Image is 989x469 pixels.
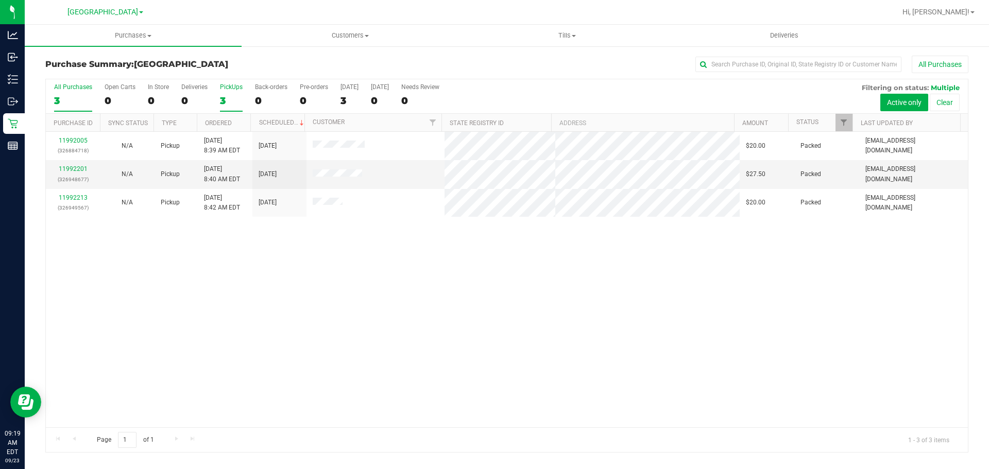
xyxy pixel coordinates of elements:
[181,95,208,107] div: 0
[181,83,208,91] div: Deliveries
[255,83,287,91] div: Back-orders
[259,141,277,151] span: [DATE]
[8,30,18,40] inline-svg: Analytics
[204,193,240,213] span: [DATE] 8:42 AM EDT
[52,175,94,184] p: (326948677)
[912,56,968,73] button: All Purchases
[105,83,135,91] div: Open Carts
[861,119,913,127] a: Last Updated By
[862,83,929,92] span: Filtering on status:
[259,198,277,207] span: [DATE]
[900,432,958,447] span: 1 - 3 of 3 items
[259,119,306,126] a: Scheduled
[746,198,765,207] span: $20.00
[105,95,135,107] div: 0
[59,165,88,172] a: 11992201
[205,119,232,127] a: Ordered
[458,25,675,46] a: Tills
[88,432,162,448] span: Page of 1
[118,432,137,448] input: 1
[45,60,353,69] h3: Purchase Summary:
[8,74,18,84] inline-svg: Inventory
[10,387,41,418] iframe: Resource center
[300,83,328,91] div: Pre-orders
[162,119,177,127] a: Type
[204,164,240,184] span: [DATE] 8:40 AM EDT
[122,198,133,207] button: N/A
[54,83,92,91] div: All Purchases
[756,31,812,40] span: Deliveries
[161,169,180,179] span: Pickup
[742,119,768,127] a: Amount
[8,118,18,129] inline-svg: Retail
[242,31,458,40] span: Customers
[67,8,138,16] span: [GEOGRAPHIC_DATA]
[25,25,242,46] a: Purchases
[931,83,960,92] span: Multiple
[54,119,93,127] a: Purchase ID
[796,118,819,126] a: Status
[52,146,94,155] p: (326884718)
[54,95,92,107] div: 3
[424,114,441,131] a: Filter
[902,8,969,16] span: Hi, [PERSON_NAME]!
[220,83,243,91] div: PickUps
[371,95,389,107] div: 0
[800,198,821,207] span: Packed
[8,141,18,151] inline-svg: Reports
[551,114,734,132] th: Address
[865,193,962,213] span: [EMAIL_ADDRESS][DOMAIN_NAME]
[865,136,962,155] span: [EMAIL_ADDRESS][DOMAIN_NAME]
[59,194,88,201] a: 11992213
[122,199,133,206] span: Not Applicable
[122,141,133,151] button: N/A
[255,95,287,107] div: 0
[122,169,133,179] button: N/A
[676,25,893,46] a: Deliveries
[25,31,242,40] span: Purchases
[148,83,169,91] div: In Store
[5,457,20,464] p: 09/23
[800,169,821,179] span: Packed
[401,95,439,107] div: 0
[450,119,504,127] a: State Registry ID
[242,25,458,46] a: Customers
[930,94,960,111] button: Clear
[220,95,243,107] div: 3
[746,169,765,179] span: $27.50
[122,170,133,178] span: Not Applicable
[259,169,277,179] span: [DATE]
[134,59,228,69] span: [GEOGRAPHIC_DATA]
[161,198,180,207] span: Pickup
[122,142,133,149] span: Not Applicable
[340,83,359,91] div: [DATE]
[371,83,389,91] div: [DATE]
[459,31,675,40] span: Tills
[52,203,94,213] p: (326949567)
[8,96,18,107] inline-svg: Outbound
[865,164,962,184] span: [EMAIL_ADDRESS][DOMAIN_NAME]
[5,429,20,457] p: 09:19 AM EDT
[148,95,169,107] div: 0
[161,141,180,151] span: Pickup
[880,94,928,111] button: Active only
[313,118,345,126] a: Customer
[8,52,18,62] inline-svg: Inbound
[835,114,852,131] a: Filter
[204,136,240,155] span: [DATE] 8:39 AM EDT
[746,141,765,151] span: $20.00
[300,95,328,107] div: 0
[59,137,88,144] a: 11992005
[800,141,821,151] span: Packed
[695,57,901,72] input: Search Purchase ID, Original ID, State Registry ID or Customer Name...
[340,95,359,107] div: 3
[401,83,439,91] div: Needs Review
[108,119,148,127] a: Sync Status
